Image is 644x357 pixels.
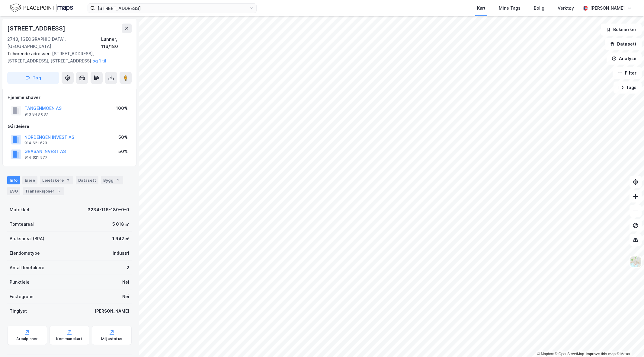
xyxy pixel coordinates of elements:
[118,148,128,155] div: 50%
[590,5,625,12] div: [PERSON_NAME]
[7,50,127,65] div: [STREET_ADDRESS], [STREET_ADDRESS], [STREET_ADDRESS]
[601,24,642,36] button: Bokmerker
[7,24,66,33] div: [STREET_ADDRESS]
[23,187,64,195] div: Transaksjoner
[614,81,642,94] button: Tags
[614,328,644,357] iframe: Chat Widget
[10,206,29,213] div: Matrikkel
[555,352,584,356] a: OpenStreetMap
[127,264,129,271] div: 2
[101,36,132,50] div: Lunner, 116/180
[76,176,98,184] div: Datasett
[7,36,101,50] div: 2743, [GEOGRAPHIC_DATA], [GEOGRAPHIC_DATA]
[605,38,642,50] button: Datasett
[7,187,20,195] div: ESG
[56,188,62,194] div: 5
[10,221,34,228] div: Tomteareal
[7,51,52,56] span: Tilhørende adresser:
[56,336,82,341] div: Kommunekart
[40,176,73,184] div: Leietakere
[101,336,122,341] div: Miljøstatus
[88,206,129,213] div: 3234-116-180-0-0
[24,155,47,160] div: 914 621 577
[122,279,129,286] div: Nei
[122,293,129,300] div: Nei
[10,3,73,13] img: logo.f888ab2527a4732fd821a326f86c7f29.svg
[8,94,131,101] div: Hjemmelshaver
[499,5,521,12] div: Mine Tags
[607,53,642,65] button: Analyse
[10,235,44,242] div: Bruksareal (BRA)
[10,279,30,286] div: Punktleie
[7,176,20,184] div: Info
[586,352,616,356] a: Improve this map
[10,250,40,257] div: Eiendomstype
[613,67,642,79] button: Filter
[22,176,37,184] div: Eiere
[95,4,249,13] input: Søk på adresse, matrikkel, gårdeiere, leietakere eller personer
[614,328,644,357] div: Kontrollprogram for chat
[477,5,485,12] div: Kart
[118,134,128,141] div: 50%
[10,293,33,300] div: Festegrunn
[630,256,641,267] img: Z
[95,308,129,315] div: [PERSON_NAME]
[113,250,129,257] div: Industri
[24,112,48,117] div: 913 843 037
[112,221,129,228] div: 5 018 ㎡
[112,235,129,242] div: 1 942 ㎡
[8,123,131,130] div: Gårdeiere
[7,72,59,84] button: Tag
[16,336,38,341] div: Arealplaner
[115,177,121,183] div: 1
[537,352,554,356] a: Mapbox
[116,105,128,112] div: 100%
[558,5,574,12] div: Verktøy
[534,5,544,12] div: Bolig
[65,177,71,183] div: 2
[24,141,47,145] div: 914 621 623
[101,176,123,184] div: Bygg
[10,264,44,271] div: Antall leietakere
[10,308,27,315] div: Tinglyst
